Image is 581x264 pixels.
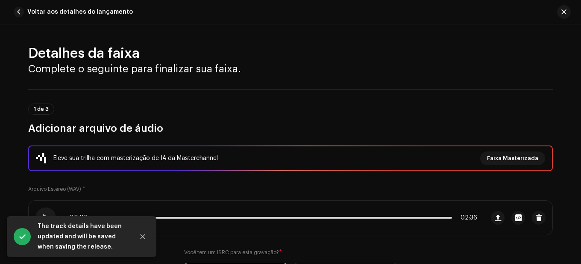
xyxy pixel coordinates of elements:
span: Faixa Masterizada [487,150,538,167]
h3: Complete o seguinte para finalizar sua faixa. [28,62,553,76]
div: Eleve sua trilha com masterização de IA da Masterchannel [53,153,218,163]
span: 02:36 [455,214,477,221]
label: Você tem um ISRC para esta gravação? [184,249,397,256]
button: Faixa Masterizada [480,151,545,165]
h3: Adicionar arquivo de áudio [28,122,553,135]
button: Close [134,228,151,245]
div: The track details have been updated and will be saved when saving the release. [38,221,127,252]
h2: Detalhes da faixa [28,45,553,62]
